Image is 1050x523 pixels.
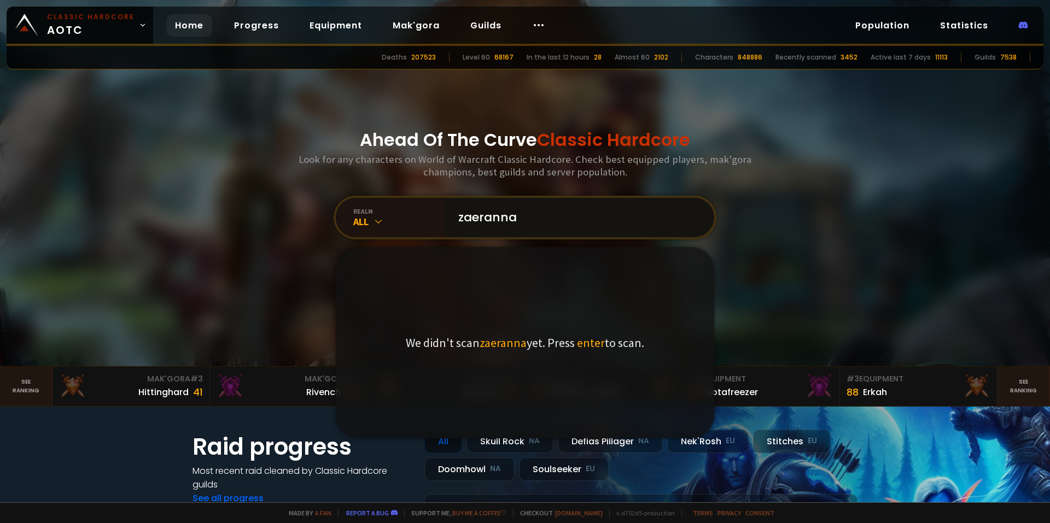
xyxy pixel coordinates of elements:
small: EU [726,436,735,446]
input: Search a character... [452,198,701,237]
small: EU [586,463,595,474]
div: 41 [193,385,203,399]
a: Progress [225,14,288,37]
div: Nek'Rosh [667,430,749,453]
div: realm [353,207,445,215]
div: Guilds [975,52,996,62]
a: Mak'Gora#2Rivench100 [210,367,367,406]
a: Classic HardcoreAOTC [7,7,153,44]
div: 7538 [1000,52,1017,62]
a: Seeranking [997,367,1050,406]
div: Mak'Gora [59,373,203,385]
span: enter [577,335,605,350]
a: Mak'Gora#3Hittinghard41 [52,367,210,406]
a: #2Equipment88Notafreezer [682,367,840,406]
small: NA [490,463,501,474]
a: Home [166,14,212,37]
span: AOTC [47,12,135,38]
div: Almost 60 [615,52,650,62]
div: All [424,430,462,453]
div: Skull Rock [466,430,553,453]
div: Mak'Gora [217,373,360,385]
small: Classic Hardcore [47,12,135,22]
h4: Most recent raid cleaned by Classic Hardcore guilds [192,464,411,491]
span: zaeranna [480,335,527,350]
div: Defias Pillager [558,430,663,453]
span: v. d752d5 - production [609,509,675,517]
div: Hittinghard [138,385,189,399]
small: NA [529,436,540,446]
div: Characters [695,52,733,62]
span: # 3 [190,373,203,384]
div: Stitches [753,430,831,453]
div: Doomhowl [424,457,515,481]
div: All [353,215,445,228]
a: Report a bug [346,509,389,517]
a: [DATE]zgpetri on godDefias Pillager8 /90 [424,494,857,523]
a: a fan [315,509,331,517]
div: Level 60 [463,52,490,62]
a: Statistics [931,14,997,37]
div: In the last 12 hours [527,52,590,62]
span: Checkout [513,509,603,517]
a: See all progress [192,492,264,504]
span: # 3 [847,373,859,384]
a: Equipment [301,14,371,37]
span: Made by [282,509,331,517]
div: 848886 [738,52,762,62]
h3: Look for any characters on World of Warcraft Classic Hardcore. Check best equipped players, mak'g... [294,153,756,178]
a: Buy me a coffee [452,509,506,517]
div: Equipment [689,373,833,385]
small: EU [808,436,817,446]
a: Terms [693,509,713,517]
a: Mak'gora [384,14,448,37]
div: Deaths [382,52,407,62]
small: NA [638,436,649,446]
a: #3Equipment88Erkah [840,367,997,406]
div: Recently scanned [775,52,836,62]
a: Population [847,14,918,37]
div: Erkah [863,385,887,399]
span: Support me, [404,509,506,517]
div: 2102 [654,52,668,62]
a: Guilds [462,14,510,37]
div: Soulseeker [519,457,609,481]
div: 28 [594,52,602,62]
a: Privacy [717,509,741,517]
div: 11113 [935,52,948,62]
h1: Raid progress [192,430,411,464]
span: Classic Hardcore [537,127,690,152]
p: We didn't scan yet. Press to scan. [406,335,644,350]
div: Rivench [306,385,341,399]
div: 88 [847,385,859,399]
div: 68167 [494,52,514,62]
h1: Ahead Of The Curve [360,127,690,153]
div: Notafreezer [705,385,758,399]
div: 207523 [411,52,436,62]
div: Active last 7 days [871,52,931,62]
a: [DOMAIN_NAME] [555,509,603,517]
a: Consent [745,509,774,517]
div: Equipment [847,373,990,385]
div: 3452 [841,52,857,62]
